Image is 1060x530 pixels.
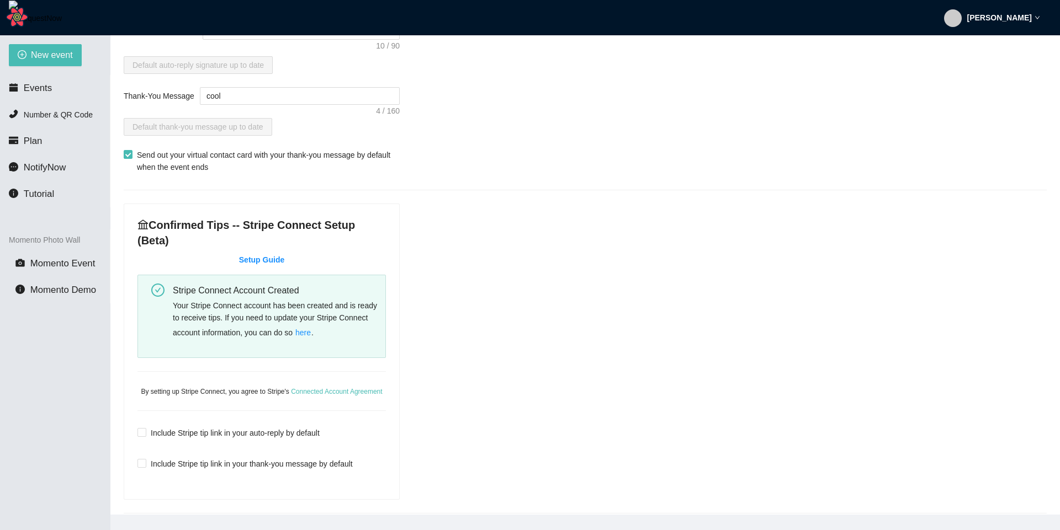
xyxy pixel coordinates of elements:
a: Connected Account Agreement [291,388,382,395]
span: By setting up Stripe Connect, you agree to Stripe's [141,388,382,395]
label: Thank-You Message [124,87,200,105]
span: here [295,326,311,339]
span: calendar [9,83,18,92]
button: here [295,324,311,341]
img: RequestNow [9,1,62,36]
span: Events [24,83,52,93]
div: Stripe Connect Account Created [173,283,377,297]
span: camera [15,258,25,267]
span: message [9,162,18,172]
button: Default thank-you message up to date [124,118,272,136]
div: Your Stripe Connect account has been created and is ready to receive tips. If you need to update ... [173,299,377,341]
h4: Confirmed Tips -- Stripe Connect Setup (Beta) [137,217,386,248]
span: Include Stripe tip link in your thank-you message by default [146,458,357,470]
strong: [PERSON_NAME] [967,13,1032,22]
button: Default auto-reply signature up to date [124,56,273,74]
span: Plan [24,136,43,146]
span: phone [9,109,18,119]
span: Momento Demo [30,285,96,295]
span: Tutorial [24,189,54,199]
span: Momento Event [30,258,96,269]
button: Open React Query Devtools [6,6,28,28]
span: Include Stripe tip link in your auto-reply by default [146,427,324,439]
span: Number & QR Code [24,110,93,119]
span: down [1035,15,1040,20]
span: plus-circle [18,50,26,61]
textarea: Thank-You Message [200,87,400,105]
span: New event [31,48,73,62]
span: credit-card [9,136,18,145]
span: Send out your virtual contact card with your thank-you message by default when the event ends [132,149,400,173]
a: Setup Guide [239,255,284,264]
span: check-circle [151,283,165,297]
span: bank [137,219,149,230]
span: info-circle [15,285,25,294]
span: NotifyNow [24,162,66,173]
button: plus-circleNew event [9,44,82,66]
span: info-circle [9,189,18,198]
